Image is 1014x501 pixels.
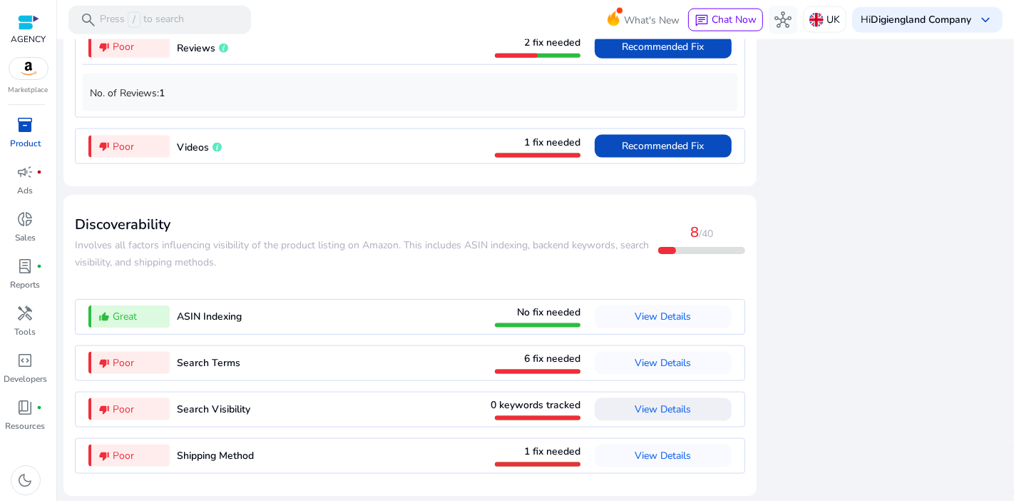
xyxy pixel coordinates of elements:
span: donut_small [17,211,34,228]
span: Great [113,309,137,324]
button: View Details [595,398,732,421]
span: 2 fix needed [524,36,580,49]
h3: Discoverability [75,216,658,233]
p: UK [826,7,840,32]
span: ASIN Indexing [177,310,242,323]
b: Digiengland Company [871,13,971,26]
span: Poor [113,355,134,370]
mat-icon: thumb_down_alt [98,41,110,53]
p: Sales [15,231,36,244]
span: inventory_2 [17,116,34,133]
span: lab_profile [17,258,34,275]
span: search [80,11,97,29]
span: dark_mode [17,472,34,489]
p: Press to search [100,12,184,28]
span: What's New [624,8,680,33]
p: Hi [861,15,971,25]
mat-icon: thumb_down_alt [98,450,110,462]
mat-icon: thumb_down_alt [98,141,110,152]
button: Recommended Fix [595,135,732,158]
span: View Details [635,310,692,323]
span: fiber_manual_record [37,169,43,175]
button: Recommended Fix [595,36,732,59]
mat-icon: thumb_down_alt [98,404,110,415]
span: Poor [113,139,134,154]
img: uk.svg [809,13,824,27]
span: /40 [699,227,713,241]
button: View Details [595,305,732,328]
span: 8 [690,223,699,242]
span: View Details [635,449,692,462]
p: Product [10,137,41,150]
span: Chat Now [712,13,757,26]
span: book_4 [17,399,34,416]
p: Ads [18,184,34,197]
button: View Details [595,445,732,467]
img: amazon.svg [9,58,48,79]
span: 1 fix needed [524,136,580,149]
p: Reports [11,278,41,291]
p: AGENCY [11,33,46,46]
span: Recommended Fix [623,139,705,153]
span: keyboard_arrow_down [977,11,994,29]
p: Resources [6,420,46,432]
span: chat [695,14,709,28]
span: 0 keywords tracked [491,398,580,412]
span: handyman [17,305,34,322]
span: Poor [113,39,134,54]
span: View Details [635,403,692,416]
span: code_blocks [17,352,34,369]
span: View Details [635,356,692,370]
span: Search Terms [177,356,240,370]
span: Reviews [177,41,215,55]
span: hub [774,11,792,29]
b: 1 [159,86,165,100]
button: chatChat Now [688,9,763,31]
span: Poor [113,402,134,417]
span: Recommended Fix [623,40,705,54]
p: Marketplace [9,85,48,96]
span: Search Visibility [177,403,250,416]
button: hub [769,6,797,34]
button: View Details [595,352,732,375]
span: campaign [17,163,34,181]
span: Videos [177,141,209,154]
span: Shipping Method [177,449,254,462]
p: No. of Reviews: [90,86,730,101]
span: Poor [113,448,134,463]
mat-icon: thumb_up_alt [98,311,110,323]
span: ​​Involves all factors influencing visibility of the product listing on Amazon. This includes ASI... [75,238,649,269]
p: Developers [4,373,47,385]
span: fiber_manual_record [37,263,43,269]
span: fiber_manual_record [37,405,43,410]
mat-icon: thumb_down_alt [98,358,110,369]
p: Tools [15,325,36,338]
span: 1 fix needed [524,445,580,458]
span: 6 fix needed [524,352,580,365]
span: No fix needed [517,305,580,319]
span: / [128,12,140,28]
